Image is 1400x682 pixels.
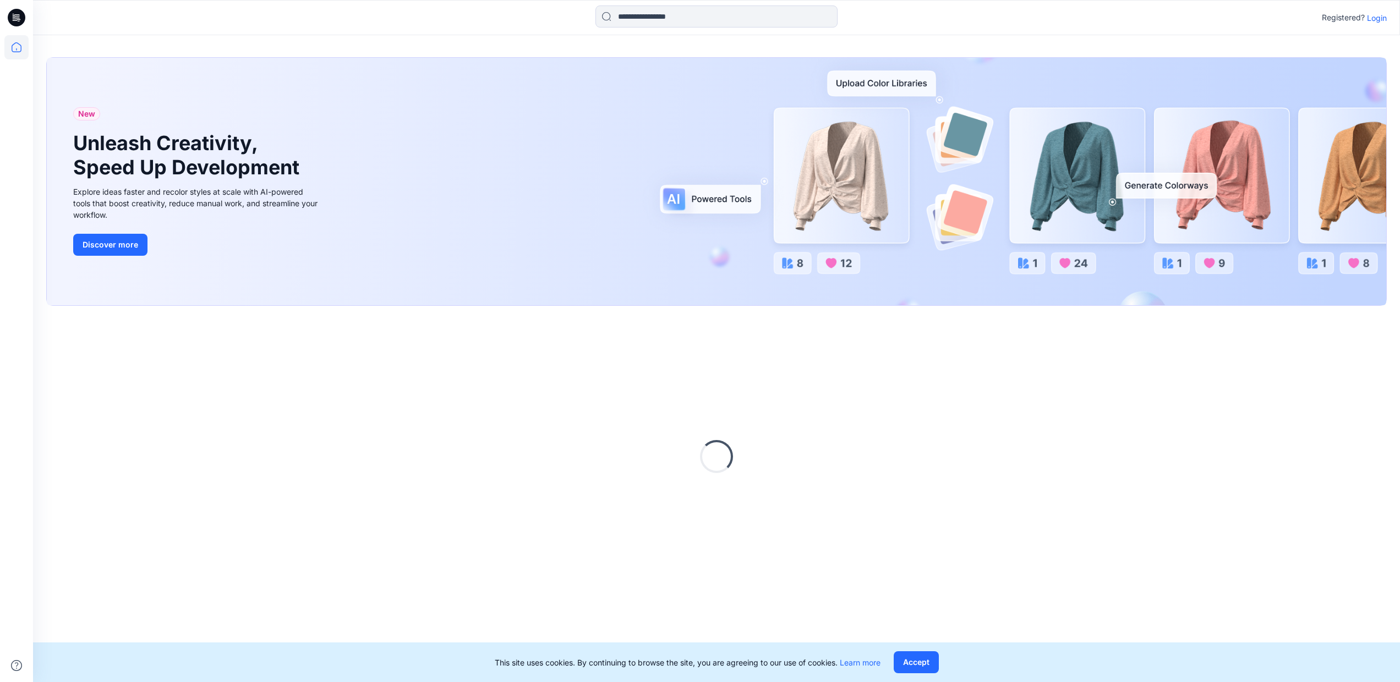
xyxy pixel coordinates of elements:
[73,234,147,256] button: Discover more
[78,107,95,120] span: New
[73,186,321,221] div: Explore ideas faster and recolor styles at scale with AI-powered tools that boost creativity, red...
[73,234,321,256] a: Discover more
[495,657,881,668] p: This site uses cookies. By continuing to browse the site, you are agreeing to our use of cookies.
[894,651,939,673] button: Accept
[1322,11,1365,24] p: Registered?
[73,131,304,179] h1: Unleash Creativity, Speed Up Development
[840,658,881,667] a: Learn more
[1367,12,1387,24] p: Login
